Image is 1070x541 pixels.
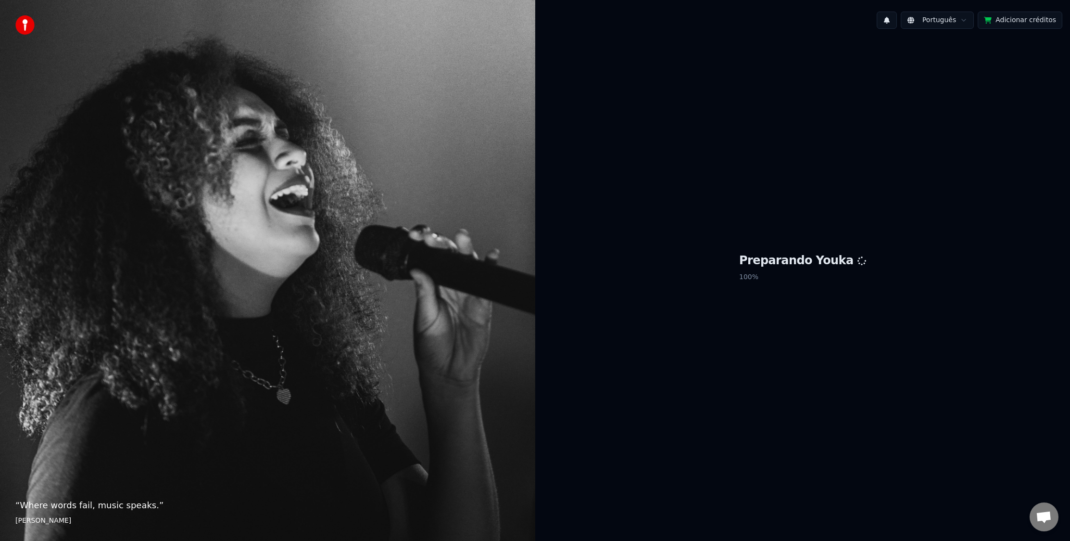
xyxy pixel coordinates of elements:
p: “ Where words fail, music speaks. ” [15,499,520,512]
a: Open chat [1030,502,1058,531]
footer: [PERSON_NAME] [15,516,520,526]
h1: Preparando Youka [739,253,866,269]
img: youka [15,15,35,35]
button: Adicionar créditos [978,12,1062,29]
p: 100 % [739,269,866,286]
